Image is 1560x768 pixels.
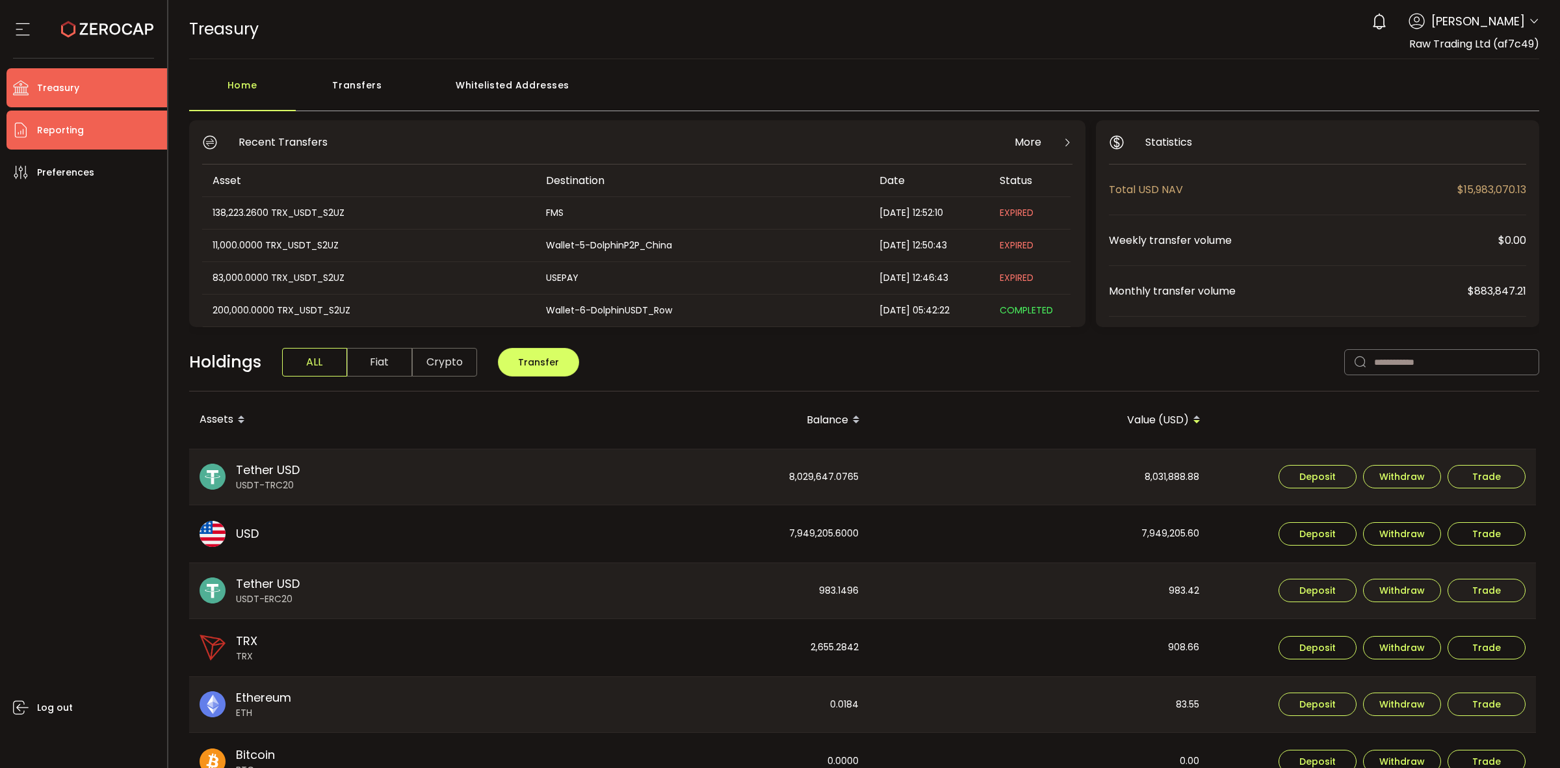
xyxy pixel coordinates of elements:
span: Crypto [412,348,477,377]
span: Withdraw [1379,757,1425,766]
button: Withdraw [1363,522,1441,546]
button: Deposit [1279,465,1357,488]
span: Tether USD [236,461,300,479]
span: EXPIRED [1000,239,1033,252]
img: trx_portfolio.png [200,635,226,661]
div: Wallet-5-DolphinP2P_China [536,238,868,253]
div: Wallet-6-DolphinUSDT_Row [536,303,868,318]
span: Transfer [518,356,559,369]
span: Raw Trading Ltd (af7c49) [1409,36,1539,51]
div: Date [869,173,989,188]
div: 8,031,888.88 [870,449,1210,505]
span: Deposit [1299,586,1336,595]
button: Withdraw [1363,579,1441,602]
span: Weekly transfer volume [1109,232,1498,248]
span: Withdraw [1379,643,1425,652]
span: TRX [236,632,257,650]
button: Withdraw [1363,636,1441,659]
span: Tether USD [236,575,300,592]
button: Deposit [1279,522,1357,546]
span: Trade [1472,529,1501,538]
div: [DATE] 05:42:22 [869,303,989,318]
div: 138,223.2600 TRX_USDT_S2UZ [202,205,534,220]
div: [DATE] 12:52:10 [869,205,989,220]
div: Assets [189,409,530,431]
button: Withdraw [1363,465,1441,488]
button: Trade [1448,465,1526,488]
div: Value (USD) [870,409,1211,431]
div: 7,949,205.60 [870,505,1210,563]
span: Ethereum [236,689,291,706]
span: EXPIRED [1000,271,1033,284]
button: Trade [1448,693,1526,716]
span: Withdraw [1379,472,1425,481]
span: Deposit [1299,700,1336,709]
span: Holdings [189,350,261,375]
span: Recent Transfers [239,134,328,150]
span: Trade [1472,643,1501,652]
span: Withdraw [1379,586,1425,595]
img: usd_portfolio.svg [200,521,226,547]
div: 11,000.0000 TRX_USDT_S2UZ [202,238,534,253]
span: $883,847.21 [1468,283,1526,299]
span: [PERSON_NAME] [1431,12,1525,30]
span: Fiat [347,348,412,377]
span: Preferences [37,163,94,182]
span: USDT-TRC20 [236,479,300,492]
div: Status [989,173,1071,188]
span: ALL [282,348,347,377]
span: More [1015,134,1041,150]
span: Deposit [1299,757,1336,766]
span: Bitcoin [236,746,275,763]
span: USDT-ERC20 [236,592,300,606]
span: COMPLETED [1000,304,1053,317]
span: Total USD NAV [1109,181,1457,198]
span: Deposit [1299,472,1336,481]
button: Deposit [1279,693,1357,716]
div: 983.1496 [530,563,869,619]
div: 908.66 [870,619,1210,676]
div: Home [189,72,296,111]
div: 0.0184 [530,677,869,733]
span: Trade [1472,472,1501,481]
span: TRX [236,650,257,663]
span: Log out [37,698,73,717]
span: Trade [1472,586,1501,595]
button: Deposit [1279,579,1357,602]
div: Asset [202,173,536,188]
button: Withdraw [1363,693,1441,716]
span: $15,983,070.13 [1457,181,1526,198]
span: Deposit [1299,529,1336,538]
span: Trade [1472,700,1501,709]
div: [DATE] 12:46:43 [869,271,989,285]
div: Transfers [296,72,419,111]
div: 83.55 [870,677,1210,733]
div: 983.42 [870,563,1210,619]
div: 200,000.0000 TRX_USDT_S2UZ [202,303,534,318]
img: usdt_portfolio.svg [200,577,226,603]
div: Whitelisted Addresses [419,72,606,111]
span: Statistics [1145,134,1192,150]
span: ETH [236,706,291,720]
span: Deposit [1299,643,1336,652]
div: [DATE] 12:50:43 [869,238,989,253]
div: USEPAY [536,271,868,285]
button: Transfer [498,348,579,377]
div: 2,655.2842 [530,619,869,676]
button: Trade [1448,579,1526,602]
span: $0.00 [1498,232,1526,248]
div: Destination [536,173,869,188]
span: USD [236,525,259,542]
div: 8,029,647.0765 [530,449,869,505]
span: Reporting [37,121,84,140]
span: Withdraw [1379,529,1425,538]
button: Trade [1448,522,1526,546]
span: EXPIRED [1000,206,1033,219]
div: 83,000.0000 TRX_USDT_S2UZ [202,271,534,285]
span: Withdraw [1379,700,1425,709]
div: FMS [536,205,868,220]
span: Monthly transfer volume [1109,283,1468,299]
img: usdt_portfolio.svg [200,464,226,490]
iframe: Chat Widget [1495,706,1560,768]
